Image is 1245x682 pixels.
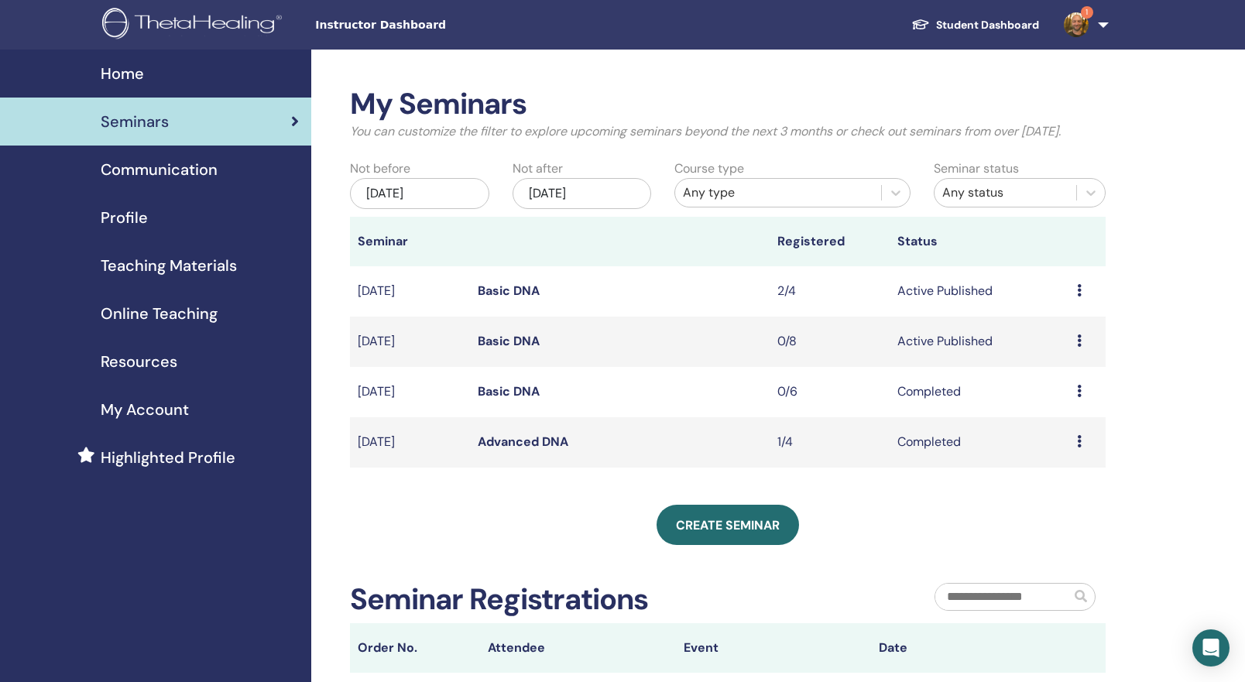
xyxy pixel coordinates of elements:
[101,350,177,373] span: Resources
[350,217,470,266] th: Seminar
[683,183,873,202] div: Any type
[350,417,470,468] td: [DATE]
[1064,12,1089,37] img: default.jpg
[899,11,1051,39] a: Student Dashboard
[657,505,799,545] a: Create seminar
[934,159,1019,178] label: Seminar status
[890,317,1069,367] td: Active Published
[101,158,218,181] span: Communication
[101,110,169,133] span: Seminars
[890,417,1069,468] td: Completed
[942,183,1068,202] div: Any status
[101,254,237,277] span: Teaching Materials
[101,398,189,421] span: My Account
[480,623,675,673] th: Attendee
[101,62,144,85] span: Home
[513,178,652,209] div: [DATE]
[350,266,470,317] td: [DATE]
[350,317,470,367] td: [DATE]
[101,446,235,469] span: Highlighted Profile
[1192,629,1230,667] div: Open Intercom Messenger
[770,266,890,317] td: 2/4
[350,122,1106,141] p: You can customize the filter to explore upcoming seminars beyond the next 3 months or check out s...
[911,18,930,31] img: graduation-cap-white.svg
[350,87,1106,122] h2: My Seminars
[770,217,890,266] th: Registered
[478,283,540,299] a: Basic DNA
[102,8,287,43] img: logo.png
[350,582,648,618] h2: Seminar Registrations
[478,333,540,349] a: Basic DNA
[315,17,547,33] span: Instructor Dashboard
[890,266,1069,317] td: Active Published
[350,159,410,178] label: Not before
[478,383,540,399] a: Basic DNA
[770,367,890,417] td: 0/6
[478,434,568,450] a: Advanced DNA
[770,417,890,468] td: 1/4
[676,517,780,533] span: Create seminar
[350,367,470,417] td: [DATE]
[350,178,489,209] div: [DATE]
[101,302,218,325] span: Online Teaching
[101,206,148,229] span: Profile
[890,367,1069,417] td: Completed
[1081,6,1093,19] span: 1
[513,159,563,178] label: Not after
[871,623,1066,673] th: Date
[350,623,480,673] th: Order No.
[890,217,1069,266] th: Status
[770,317,890,367] td: 0/8
[676,623,871,673] th: Event
[674,159,744,178] label: Course type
